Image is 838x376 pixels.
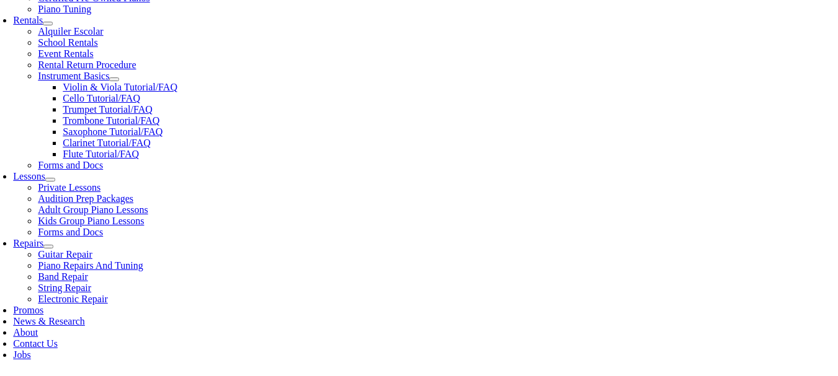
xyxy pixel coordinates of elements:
a: Rental Return Procedure [38,59,136,70]
a: Jobs [13,349,30,360]
button: Open submenu of Lessons [45,178,55,181]
a: Kids Group Piano Lessons [38,216,144,226]
a: Audition Prep Packages [38,193,133,204]
button: Open submenu of Rentals [43,22,53,25]
a: Trumpet Tutorial/FAQ [63,104,152,115]
a: Alquiler Escolar [38,26,103,37]
a: Contact Us [13,338,58,349]
a: Forms and Docs [38,160,103,170]
a: Lessons [13,171,45,181]
a: Guitar Repair [38,249,92,260]
a: Promos [13,305,43,315]
a: Adult Group Piano Lessons [38,204,148,215]
a: Private Lessons [38,182,100,193]
a: Instrument Basics [38,71,109,81]
a: Flute Tutorial/FAQ [63,149,139,159]
button: Open submenu of Instrument Basics [109,77,119,81]
a: School Rentals [38,37,97,48]
a: Rentals [13,15,43,25]
a: Forms and Docs [38,227,103,237]
a: Clarinet Tutorial/FAQ [63,138,151,148]
a: Saxophone Tutorial/FAQ [63,126,163,137]
a: Electronic Repair [38,294,107,304]
a: Band Repair [38,271,87,282]
a: Violin & Viola Tutorial/FAQ [63,82,177,92]
a: Piano Repairs And Tuning [38,260,143,271]
a: Repairs [13,238,43,248]
a: Event Rentals [38,48,93,59]
a: String Repair [38,282,91,293]
a: Piano Tuning [38,4,91,14]
a: About [13,327,38,338]
a: Cello Tutorial/FAQ [63,93,140,103]
a: Trombone Tutorial/FAQ [63,115,159,126]
a: News & Research [13,316,85,326]
button: Open submenu of Repairs [43,245,53,248]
